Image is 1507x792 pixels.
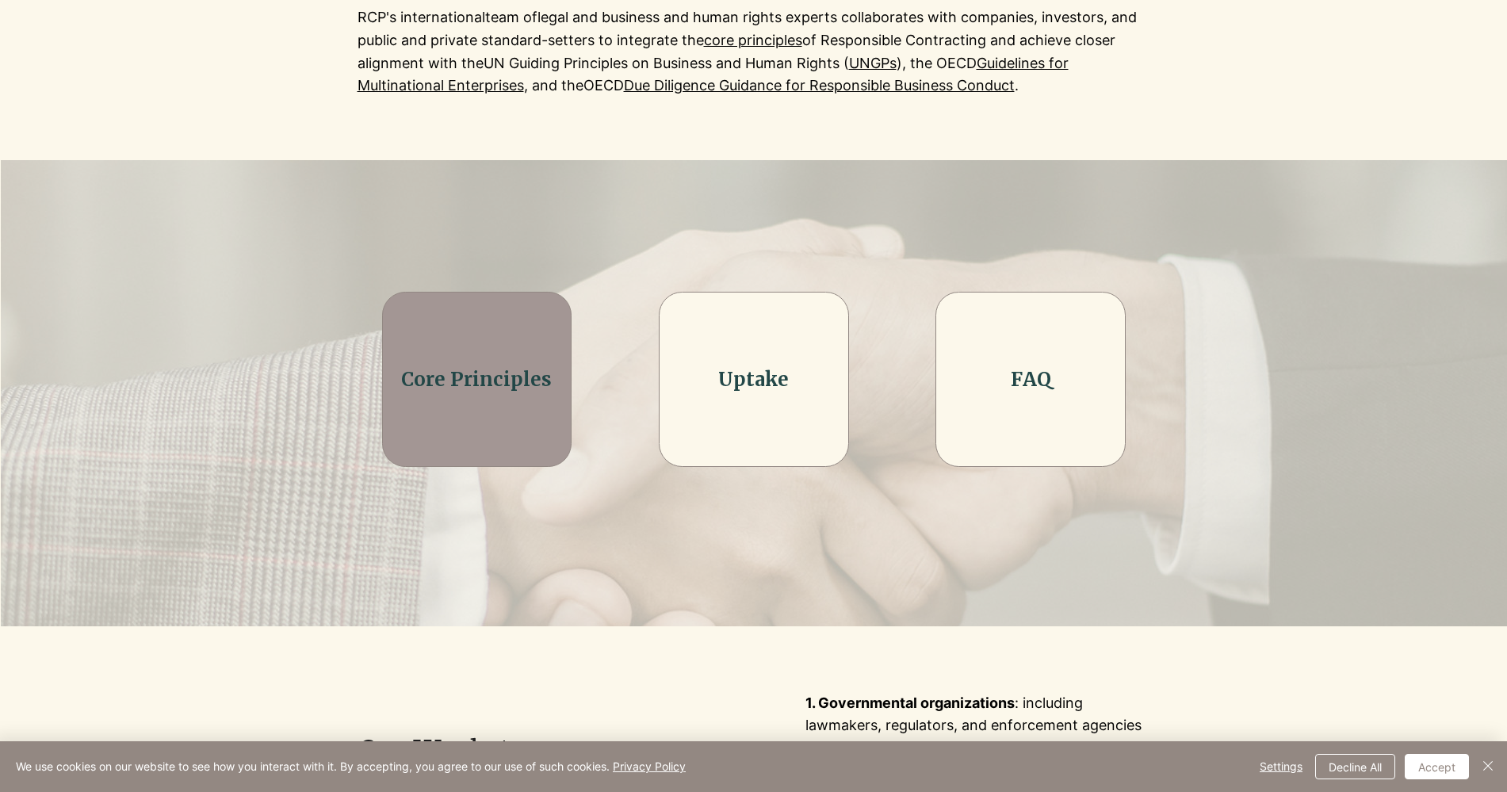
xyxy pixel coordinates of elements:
[1478,754,1497,779] button: Close
[401,367,552,392] a: Core Principles
[624,77,1015,94] a: Due Diligence Guidance for Responsible Business Conduct
[358,6,1150,98] p: RCP's international legal and business and human rights experts collaborates with companies, inve...
[583,77,624,94] a: OECD
[1260,755,1302,779] span: Settings
[358,734,594,767] span: Our Workstreams
[1011,367,1051,392] a: FAQ
[718,367,789,392] a: Uptake
[16,759,686,774] span: We use cookies on our website to see how you interact with it. By accepting, you agree to our use...
[805,694,1015,711] span: 1. Governmental organizations
[1405,754,1469,779] button: Accept
[484,55,849,71] a: UN Guiding Principles on Business and Human Rights (
[1478,756,1497,775] img: Close
[485,9,537,25] span: team of
[897,55,902,71] a: )
[1315,754,1395,779] button: Decline All
[805,692,1149,737] p: : including lawmakers, regulators, and enforcement agencies
[849,55,897,71] a: UNGPs
[704,32,802,48] a: core principles
[613,759,686,773] a: Privacy Policy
